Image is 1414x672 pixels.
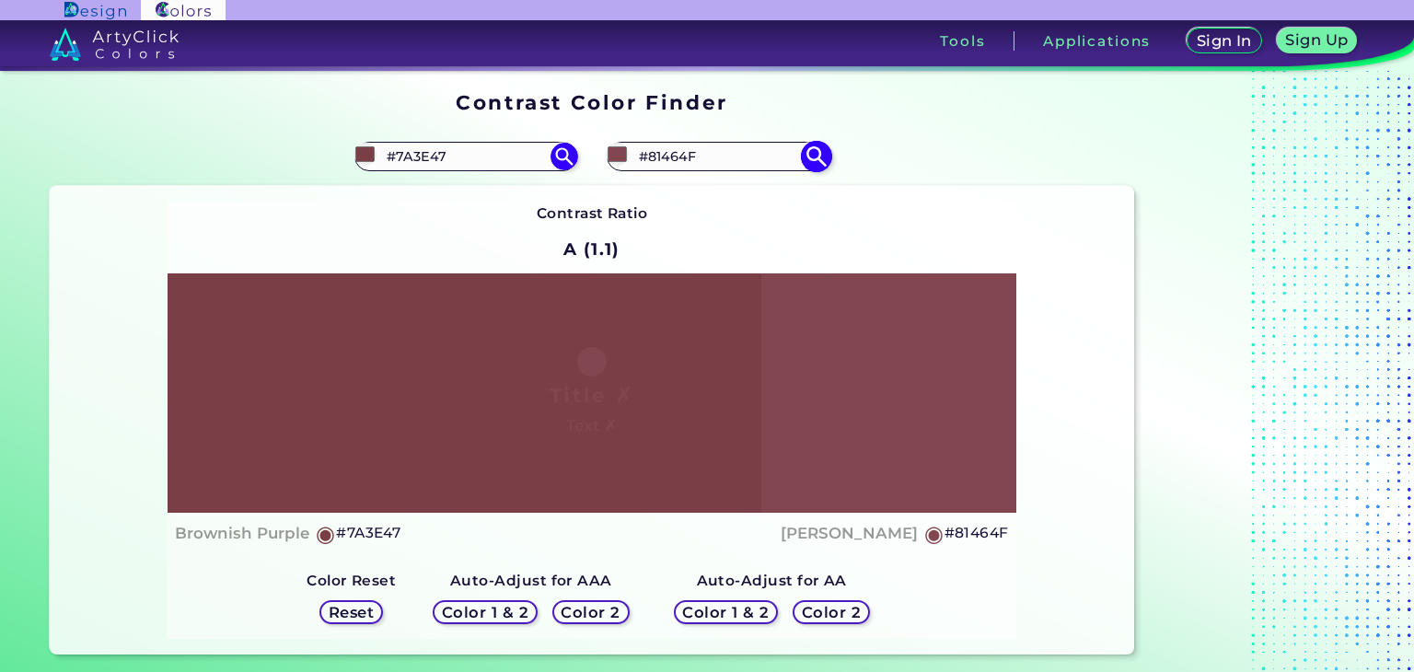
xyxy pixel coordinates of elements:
[550,381,634,409] h1: Title ✗
[551,143,578,170] img: icon search
[336,521,400,545] h5: #7A3E47
[1288,33,1345,47] h5: Sign Up
[537,204,648,222] strong: Contrast Ratio
[175,520,309,547] h4: Brownish Purple
[632,145,804,169] input: type color 2..
[781,520,918,547] h4: [PERSON_NAME]
[64,2,126,19] img: ArtyClick Design logo
[446,606,525,620] h5: Color 1 & 2
[924,523,945,545] h5: ◉
[307,572,396,589] strong: Color Reset
[450,572,612,589] strong: Auto-Adjust for AAA
[687,606,766,620] h5: Color 1 & 2
[945,521,1009,545] h5: #81464F
[50,28,180,61] img: logo_artyclick_colors_white.svg
[1190,29,1258,52] a: Sign In
[697,572,847,589] strong: Auto-Adjust for AA
[940,34,985,48] h3: Tools
[1281,29,1354,52] a: Sign Up
[805,606,859,620] h5: Color 2
[555,229,628,270] h2: A (1.1)
[330,606,372,620] h5: Reset
[316,523,336,545] h5: ◉
[563,606,618,620] h5: Color 2
[456,88,727,116] h1: Contrast Color Finder
[566,412,617,439] h4: Text ✗
[380,145,551,169] input: type color 1..
[1043,34,1151,48] h3: Applications
[1199,34,1249,48] h5: Sign In
[800,141,832,173] img: icon search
